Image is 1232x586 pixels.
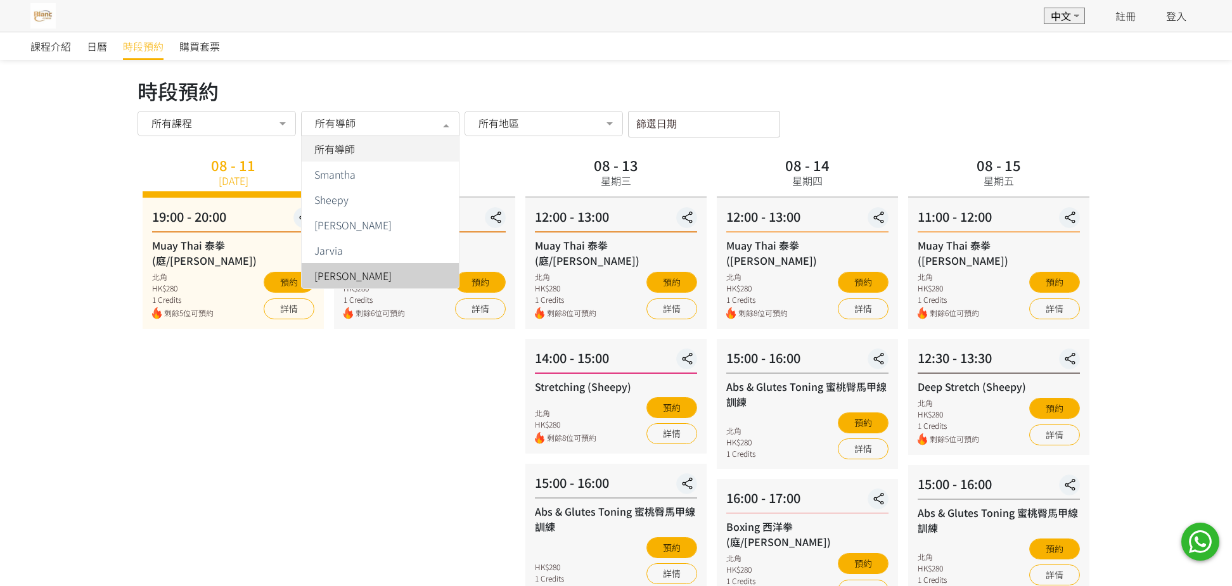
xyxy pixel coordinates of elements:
span: [PERSON_NAME] [314,271,392,281]
img: fire.png [535,307,544,319]
div: HK$280 [535,283,596,294]
div: 北角 [726,425,755,436]
div: 北角 [535,271,596,283]
div: HK$280 [535,419,596,430]
div: 15:00 - 16:00 [535,473,697,499]
img: fire.png [918,307,927,319]
div: 1 Credits [726,448,755,459]
a: 詳情 [264,298,314,319]
span: 日曆 [87,39,107,54]
a: 詳情 [646,563,697,584]
div: Muay Thai 泰拳 ([PERSON_NAME]) [918,238,1080,268]
div: Deep Stretch (Sheepy) [918,379,1080,394]
img: THgjIW9v0vP8FkcVPggNTCb1B0l2x6CQsFzpAQmc.jpg [30,3,56,29]
button: 預約 [1029,538,1080,559]
div: Abs & Glutes Toning 蜜桃臀馬甲線訓練 [535,504,697,534]
div: 08 - 15 [977,158,1021,172]
div: 1 Credits [535,573,564,584]
div: Muay Thai 泰拳 ([PERSON_NAME]) [726,238,889,268]
img: fire.png [152,307,162,319]
a: 詳情 [1029,298,1080,319]
div: 1 Credits [343,294,405,305]
div: 星期三 [601,173,631,188]
a: 詳情 [1029,564,1080,585]
div: Abs & Glutes Toning 蜜桃臀馬甲線訓練 [726,379,889,409]
div: 北角 [535,407,596,419]
div: 1 Credits [726,294,788,305]
span: 剩餘5位可預約 [164,307,214,319]
span: 剩餘6位可預約 [930,307,979,319]
div: 1 Credits [152,294,214,305]
div: 08 - 11 [211,158,255,172]
button: 預約 [646,272,697,293]
div: 16:00 - 17:00 [726,488,889,514]
span: 所有地區 [478,117,519,129]
span: 剩餘5位可預約 [930,433,979,445]
div: HK$280 [726,283,788,294]
div: Muay Thai 泰拳 (庭/[PERSON_NAME]) [535,238,697,268]
span: 所有課程 [151,117,192,129]
div: 北角 [726,552,788,564]
span: 剩餘8位可預約 [738,307,788,319]
span: 購買套票 [179,39,220,54]
input: 篩選日期 [628,111,780,137]
img: fire.png [918,433,927,445]
a: 時段預約 [123,32,164,60]
div: HK$280 [918,563,947,574]
div: [DATE] [219,173,248,188]
a: 詳情 [838,298,889,319]
span: 剩餘8位可預約 [547,432,596,444]
button: 預約 [646,397,697,418]
span: 剩餘8位可預約 [547,307,596,319]
a: 詳情 [838,438,889,459]
span: 所有導師 [315,117,356,129]
span: Jarvia [314,245,343,255]
div: 北角 [918,551,947,563]
button: 預約 [838,553,889,574]
a: 日曆 [87,32,107,60]
div: 08 - 13 [594,158,638,172]
div: 北角 [726,271,788,283]
div: 1 Credits [535,294,596,305]
a: 登入 [1166,8,1186,23]
div: Abs & Glutes Toning 蜜桃臀馬甲線訓練 [918,505,1080,535]
div: Boxing 西洋拳 (庭/[PERSON_NAME]) [726,519,889,549]
div: 14:00 - 15:00 [535,348,697,374]
a: 詳情 [646,298,697,319]
button: 預約 [646,537,697,558]
button: 預約 [838,412,889,433]
div: 11:00 - 12:00 [918,207,1080,232]
button: 預約 [1029,398,1080,419]
div: 15:00 - 16:00 [918,475,1080,500]
a: 詳情 [1029,424,1080,445]
img: fire.png [343,307,353,319]
div: HK$280 [918,409,979,420]
div: 星期四 [792,173,823,188]
img: fire.png [726,307,736,319]
div: HK$280 [726,564,788,575]
a: 購買套票 [179,32,220,60]
span: Sheepy [314,194,349,205]
div: 12:00 - 13:00 [535,207,697,232]
div: 12:00 - 13:00 [726,207,889,232]
div: 1 Credits [918,294,979,305]
div: 北角 [918,397,979,409]
div: Stretching (Sheepy) [535,379,697,394]
span: [PERSON_NAME] [314,220,392,230]
button: 預約 [838,272,889,293]
span: 剩餘6位可預約 [356,307,405,319]
div: 1 Credits [918,420,979,431]
div: 星期五 [984,173,1014,188]
div: 08 - 14 [785,158,830,172]
div: HK$280 [726,436,755,448]
a: 詳情 [455,298,506,319]
div: 15:00 - 16:00 [726,348,889,374]
div: HK$280 [152,283,214,294]
div: 19:00 - 20:00 [152,207,314,232]
button: 預約 [455,272,506,293]
div: HK$280 [918,283,979,294]
div: Muay Thai 泰拳 (庭/[PERSON_NAME]) [152,238,314,268]
div: 12:30 - 13:30 [918,348,1080,374]
img: fire.png [535,432,544,444]
span: 時段預約 [123,39,164,54]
